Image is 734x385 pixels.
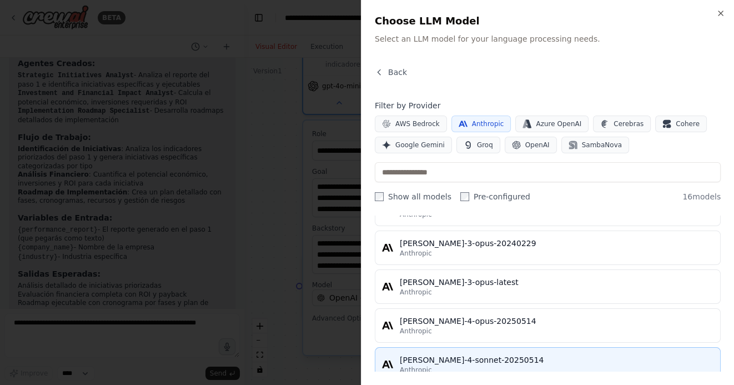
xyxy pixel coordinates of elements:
button: Back [375,67,407,78]
label: Show all models [375,191,451,202]
span: Anthropic [400,327,432,336]
span: Anthropic [472,119,504,128]
button: [PERSON_NAME]-4-sonnet-20250514Anthropic [375,347,721,382]
span: Azure OpenAI [536,119,581,128]
button: [PERSON_NAME]-3-opus-latestAnthropic [375,269,721,304]
button: Groq [456,137,500,153]
input: Pre-configured [460,192,469,201]
h4: Filter by Provider [375,100,721,111]
label: Pre-configured [460,191,530,202]
span: Cerebras [614,119,643,128]
button: Cohere [655,116,707,132]
div: [PERSON_NAME]-3-opus-latest [400,277,713,288]
span: Anthropic [400,288,432,297]
button: Azure OpenAI [515,116,589,132]
p: Select an LLM model for your language processing needs. [375,33,721,44]
button: Google Gemini [375,137,452,153]
span: Cohere [676,119,700,128]
div: [PERSON_NAME]-4-opus-20250514 [400,316,713,327]
span: Back [388,67,407,78]
span: 16 models [682,191,721,202]
button: [PERSON_NAME]-4-opus-20250514Anthropic [375,308,721,343]
button: Cerebras [593,116,651,132]
span: Groq [477,141,493,149]
button: OpenAI [505,137,557,153]
h2: Choose LLM Model [375,13,721,29]
button: [PERSON_NAME]-3-opus-20240229Anthropic [375,231,721,265]
button: AWS Bedrock [375,116,447,132]
button: Anthropic [451,116,511,132]
span: Anthropic [400,366,432,374]
span: Google Gemini [395,141,445,149]
span: SambaNova [582,141,622,149]
div: [PERSON_NAME]-3-opus-20240229 [400,238,713,249]
div: [PERSON_NAME]-4-sonnet-20250514 [400,354,713,366]
span: AWS Bedrock [395,119,440,128]
input: Show all models [375,192,384,201]
span: Anthropic [400,249,432,258]
span: OpenAI [525,141,550,149]
button: SambaNova [561,137,629,153]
